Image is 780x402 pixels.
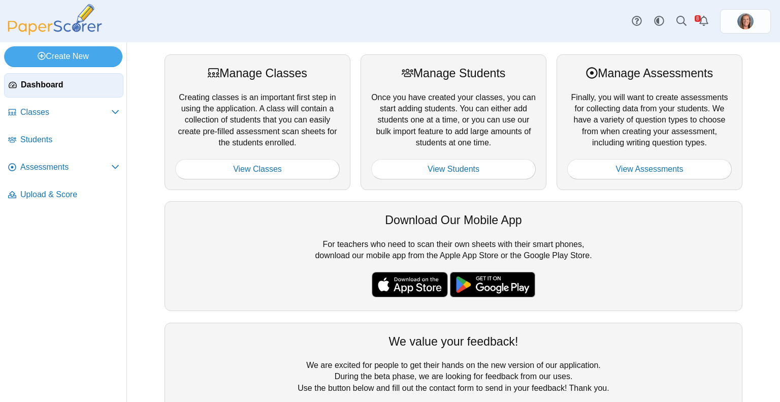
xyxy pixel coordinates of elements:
[21,79,119,90] span: Dashboard
[4,4,106,35] img: PaperScorer
[450,272,535,297] img: google-play-badge.png
[567,65,732,81] div: Manage Assessments
[737,13,754,29] span: Samantha Sutphin - MRH Faculty
[165,54,350,190] div: Creating classes is an important first step in using the application. A class will contain a coll...
[557,54,742,190] div: Finally, you will want to create assessments for collecting data from your students. We have a va...
[20,189,119,200] span: Upload & Score
[175,212,732,228] div: Download Our Mobile App
[175,65,340,81] div: Manage Classes
[175,333,732,350] div: We value your feedback!
[4,128,123,152] a: Students
[693,10,715,33] a: Alerts
[371,159,536,179] a: View Students
[720,9,771,34] a: ps.WNEQT33M2D3P2Tkp
[567,159,732,179] a: View Assessments
[372,272,448,297] img: apple-store-badge.svg
[20,107,111,118] span: Classes
[371,65,536,81] div: Manage Students
[737,13,754,29] img: ps.WNEQT33M2D3P2Tkp
[4,101,123,125] a: Classes
[20,162,111,173] span: Assessments
[361,54,546,190] div: Once you have created your classes, you can start adding students. You can either add students on...
[4,46,122,67] a: Create New
[4,183,123,207] a: Upload & Score
[20,134,119,145] span: Students
[4,73,123,98] a: Dashboard
[175,159,340,179] a: View Classes
[165,201,742,311] div: For teachers who need to scan their own sheets with their smart phones, download our mobile app f...
[4,28,106,37] a: PaperScorer
[4,156,123,180] a: Assessments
